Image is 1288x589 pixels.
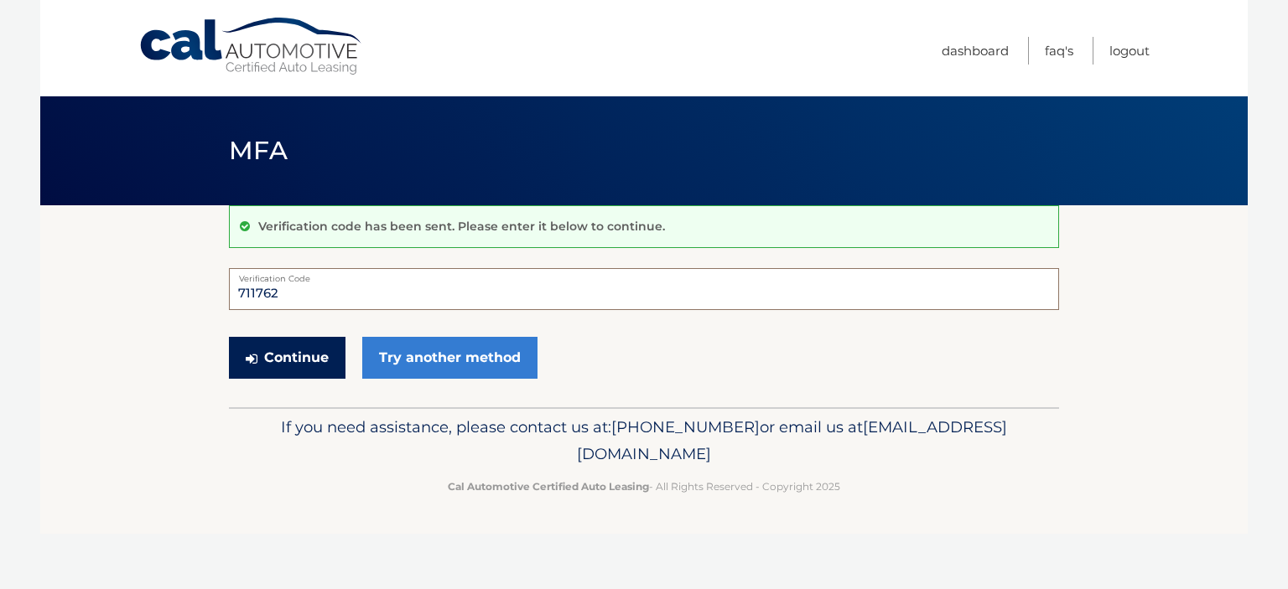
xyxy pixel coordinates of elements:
[240,414,1048,468] p: If you need assistance, please contact us at: or email us at
[240,478,1048,495] p: - All Rights Reserved - Copyright 2025
[258,219,665,234] p: Verification code has been sent. Please enter it below to continue.
[138,17,365,76] a: Cal Automotive
[229,337,345,379] button: Continue
[942,37,1009,65] a: Dashboard
[362,337,538,379] a: Try another method
[448,480,649,493] strong: Cal Automotive Certified Auto Leasing
[229,268,1059,310] input: Verification Code
[229,268,1059,282] label: Verification Code
[611,417,760,437] span: [PHONE_NUMBER]
[577,417,1007,463] span: [EMAIL_ADDRESS][DOMAIN_NAME]
[229,135,288,166] span: MFA
[1045,37,1073,65] a: FAQ's
[1109,37,1150,65] a: Logout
